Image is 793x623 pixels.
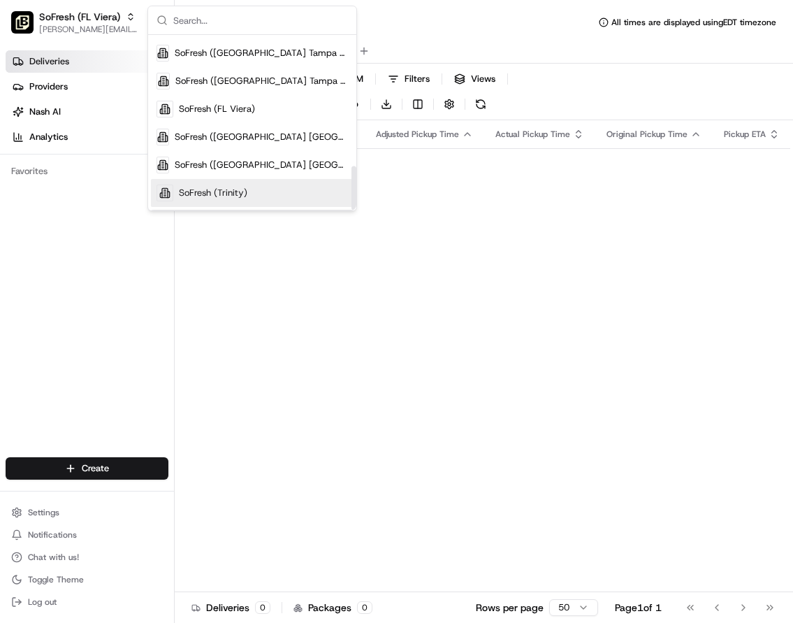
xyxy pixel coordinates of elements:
div: Packages [293,601,372,615]
img: 1736555255976-a54dd68f-1ca7-489b-9aae-adbdc363a1c4 [14,134,39,159]
button: SoFresh (FL Viera) [39,10,120,24]
span: SoFresh ([GEOGRAPHIC_DATA] Tampa - Westchase) [175,75,348,87]
button: Toggle Theme [6,570,168,589]
span: SoFresh (FL Viera) [179,103,255,115]
span: Deliveries [29,55,69,68]
button: Chat with us! [6,547,168,567]
input: Clear [36,90,231,105]
button: Views [448,69,502,89]
span: SoFresh (Trinity) [179,187,247,199]
button: SoFresh (FL Viera)SoFresh (FL Viera)[PERSON_NAME][EMAIL_ADDRESS][DOMAIN_NAME] [6,6,145,39]
p: Welcome 👋 [14,56,254,78]
span: Filters [405,73,430,85]
span: SoFresh ([GEOGRAPHIC_DATA] [GEOGRAPHIC_DATA] - [GEOGRAPHIC_DATA]) [175,131,348,143]
div: 0 [255,601,270,614]
span: API Documentation [132,203,224,217]
span: Analytics [29,131,68,143]
span: Nash AI [29,106,61,118]
span: Knowledge Base [28,203,107,217]
button: Filters [381,69,436,89]
div: Start new chat [48,134,229,148]
button: Create [6,457,168,480]
input: Search... [173,6,348,34]
span: Chat with us! [28,552,79,563]
div: We're available if you need us! [48,148,177,159]
img: Nash [14,14,42,42]
button: Start new chat [238,138,254,155]
span: SoFresh ([GEOGRAPHIC_DATA] [GEOGRAPHIC_DATA] - [GEOGRAPHIC_DATA]) [175,159,348,171]
a: Deliveries [6,50,174,73]
a: Providers [6,76,174,98]
div: Deliveries [191,601,270,615]
button: Notifications [6,525,168,545]
span: Toggle Theme [28,574,84,585]
div: 💻 [118,204,129,215]
div: Page 1 of 1 [615,601,662,615]
a: 📗Knowledge Base [8,197,112,222]
img: SoFresh (FL Viera) [11,11,34,34]
span: All times are displayed using EDT timezone [611,17,776,28]
span: Pylon [139,237,169,248]
span: Create [82,462,109,475]
span: Log out [28,596,57,608]
span: Settings [28,507,59,518]
div: Suggestions [148,35,356,210]
a: 💻API Documentation [112,197,230,222]
span: SoFresh ([GEOGRAPHIC_DATA] Tampa - [GEOGRAPHIC_DATA].) [175,47,348,59]
span: Pickup ETA [724,129,766,140]
span: Notifications [28,529,77,540]
button: Refresh [471,94,490,114]
div: 0 [357,601,372,614]
button: [PERSON_NAME][EMAIL_ADDRESS][DOMAIN_NAME] [39,24,139,35]
div: Favorites [6,160,168,182]
span: Adjusted Pickup Time [376,129,459,140]
a: Nash AI [6,101,174,123]
div: 📗 [14,204,25,215]
span: Providers [29,80,68,93]
button: Settings [6,503,168,522]
a: Analytics [6,126,174,148]
span: Original Pickup Time [606,129,687,140]
span: Views [471,73,495,85]
a: Powered byPylon [99,236,169,248]
p: Rows per page [476,601,544,615]
button: Log out [6,592,168,612]
span: Actual Pickup Time [495,129,570,140]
